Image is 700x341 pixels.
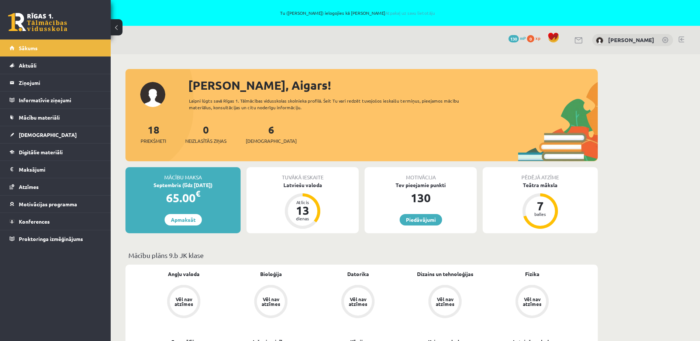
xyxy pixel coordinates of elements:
a: Digitālie materiāli [10,144,101,161]
legend: Informatīvie ziņojumi [19,92,101,108]
span: Atzīmes [19,183,39,190]
span: Proktoringa izmēģinājums [19,235,83,242]
span: Motivācijas programma [19,201,77,207]
span: Sākums [19,45,38,51]
a: Motivācijas programma [10,196,101,213]
a: 0 xp [527,35,544,41]
a: Dizains un tehnoloģijas [417,270,473,278]
a: Fizika [525,270,539,278]
span: Digitālie materiāli [19,149,63,155]
a: Vēl nav atzīmes [227,285,314,320]
div: [PERSON_NAME], Aigars! [188,76,598,94]
div: balles [529,212,551,216]
span: mP [520,35,526,41]
div: Pēdējā atzīme [483,167,598,181]
div: Vēl nav atzīmes [435,297,455,306]
div: 13 [292,204,314,216]
div: Vēl nav atzīmes [522,297,542,306]
a: Konferences [10,213,101,230]
legend: Maksājumi [19,161,101,178]
div: Tev pieejamie punkti [365,181,477,189]
span: Neizlasītās ziņas [185,137,227,145]
a: Maksājumi [10,161,101,178]
img: Aigars Laķis [596,37,603,44]
a: Teātra māksla 7 balles [483,181,598,230]
div: Latviešu valoda [246,181,359,189]
div: Septembris (līdz [DATE]) [125,181,241,189]
a: Datorika [347,270,369,278]
span: Konferences [19,218,50,225]
div: Vēl nav atzīmes [348,297,368,306]
p: Mācību plāns 9.b JK klase [128,250,595,260]
a: 18Priekšmeti [141,123,166,145]
div: 7 [529,200,551,212]
legend: Ziņojumi [19,74,101,91]
a: Vēl nav atzīmes [401,285,489,320]
div: 130 [365,189,477,207]
span: € [196,188,200,199]
a: 6[DEMOGRAPHIC_DATA] [246,123,297,145]
div: 65.00 [125,189,241,207]
a: Vēl nav atzīmes [314,285,401,320]
div: Laipni lūgts savā Rīgas 1. Tālmācības vidusskolas skolnieka profilā. Šeit Tu vari redzēt tuvojošo... [189,97,472,111]
a: Ziņojumi [10,74,101,91]
a: [PERSON_NAME] [608,36,654,44]
a: Atpakaļ uz savu lietotāju [385,10,435,16]
a: Informatīvie ziņojumi [10,92,101,108]
div: Atlicis [292,200,314,204]
div: Mācību maksa [125,167,241,181]
span: 130 [508,35,519,42]
a: Latviešu valoda Atlicis 13 dienas [246,181,359,230]
span: Aktuāli [19,62,37,69]
span: [DEMOGRAPHIC_DATA] [19,131,77,138]
a: Mācību materiāli [10,109,101,126]
div: Tuvākā ieskaite [246,167,359,181]
span: Mācību materiāli [19,114,60,121]
span: 0 [527,35,534,42]
a: Apmaksāt [165,214,202,225]
a: Angļu valoda [168,270,200,278]
a: Aktuāli [10,57,101,74]
a: Atzīmes [10,178,101,195]
a: Rīgas 1. Tālmācības vidusskola [8,13,67,31]
a: 0Neizlasītās ziņas [185,123,227,145]
a: Vēl nav atzīmes [140,285,227,320]
a: 130 mP [508,35,526,41]
span: Tu ([PERSON_NAME]) ielogojies kā [PERSON_NAME] [85,11,630,15]
a: Vēl nav atzīmes [489,285,576,320]
div: Vēl nav atzīmes [261,297,281,306]
div: Motivācija [365,167,477,181]
div: Vēl nav atzīmes [173,297,194,306]
span: Priekšmeti [141,137,166,145]
a: Piedāvājumi [400,214,442,225]
span: xp [535,35,540,41]
a: Sākums [10,39,101,56]
span: [DEMOGRAPHIC_DATA] [246,137,297,145]
div: Teātra māksla [483,181,598,189]
a: [DEMOGRAPHIC_DATA] [10,126,101,143]
div: dienas [292,216,314,221]
a: Bioloģija [260,270,282,278]
a: Proktoringa izmēģinājums [10,230,101,247]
